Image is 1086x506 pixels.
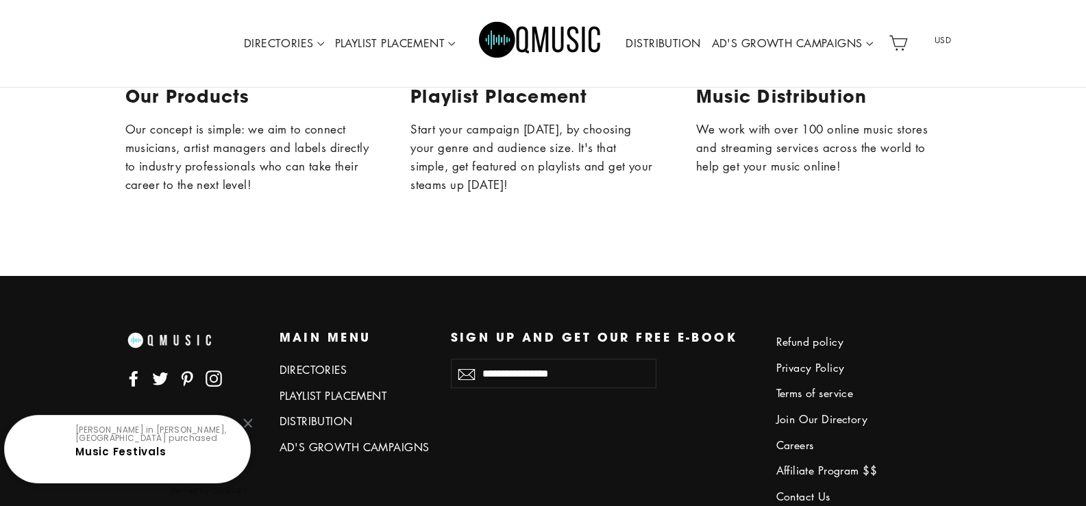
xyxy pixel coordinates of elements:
[410,120,655,194] p: Start your campaign [DATE], by choosing your genre and audience size. It's that simple, get featu...
[280,436,430,459] a: AD'S GROWTH CAMPAIGNS
[696,120,941,176] p: We work with over 100 online music stores and streaming services across the world to help get you...
[451,331,756,345] p: Sign up and get our FREE e-book
[706,28,878,60] a: AD'S GROWTH CAMPAIGNS
[776,357,927,379] a: Privacy Policy
[125,120,370,194] p: Our concept is simple: we aim to connect musicians, artist managers and labels directly to indust...
[330,28,461,60] a: PLAYLIST PLACEMENT
[75,426,238,442] p: [PERSON_NAME] in [PERSON_NAME], [GEOGRAPHIC_DATA] purchased
[776,331,927,353] a: Refund policy
[280,410,430,433] a: DISTRIBUTION
[776,459,927,482] a: Affiliate Program $$
[776,434,927,457] a: Careers
[620,28,706,60] a: DISTRIBUTION
[280,359,430,381] a: DIRECTORIES
[776,408,927,431] a: Join Our Directory
[75,444,166,459] a: Music Festivals
[917,30,969,51] span: USD
[125,331,213,349] img: Q music promotions ¬ blogs radio spotify playlist placement
[238,28,330,60] a: DIRECTORIES
[125,86,391,106] div: Our Products
[776,382,927,405] a: Terms of service
[171,485,247,496] small: Verified by CareCart
[410,86,676,106] div: Playlist Placement
[198,3,883,84] div: Primary
[280,331,430,345] p: Main menu
[280,385,430,407] a: PLAYLIST PLACEMENT
[479,12,602,74] img: Q Music Promotions
[696,86,961,106] div: Music Distribution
